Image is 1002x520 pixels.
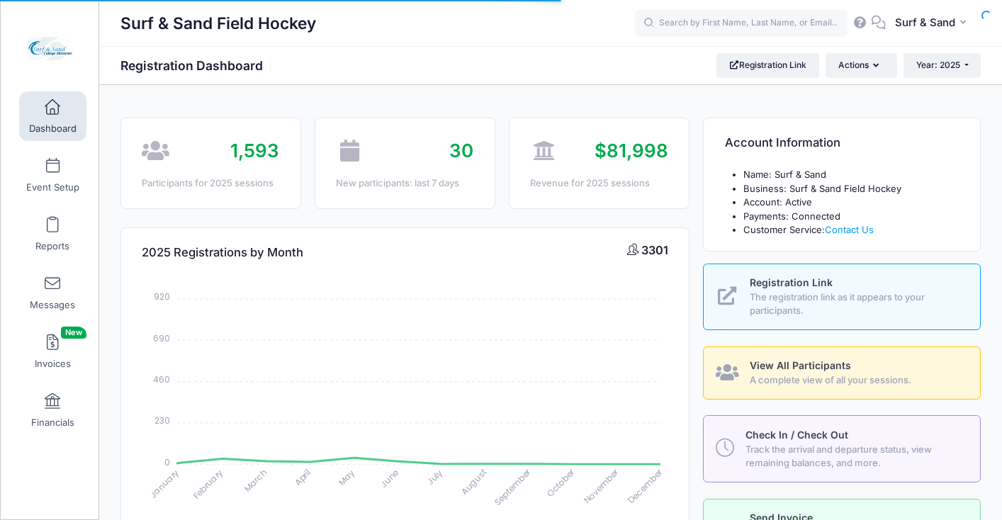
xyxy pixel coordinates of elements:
[703,415,981,482] a: Check In / Check Out Track the arrival and departure status, view remaining balances, and more.
[336,466,357,487] tspan: May
[19,91,86,141] a: Dashboard
[164,456,170,468] tspan: 0
[825,224,874,235] a: Contact Us
[750,373,964,388] span: A complete view of all your sessions.
[142,176,279,191] div: Participants for 2025 sessions
[492,466,534,508] tspan: September
[595,140,668,162] span: $81,998
[895,15,955,30] span: Surf & Sand
[61,327,86,339] span: New
[449,140,473,162] span: 30
[378,466,401,490] tspan: June
[336,176,473,191] div: New participants: last 7 days
[153,373,170,385] tspan: 460
[458,466,489,497] tspan: August
[147,466,182,501] tspan: January
[154,414,170,426] tspan: 230
[826,53,896,77] button: Actions
[19,209,86,259] a: Reports
[750,276,833,288] span: Registration Link
[716,53,819,77] a: Registration Link
[745,429,848,441] span: Check In / Check Out
[30,299,75,311] span: Messages
[29,123,77,135] span: Dashboard
[745,443,964,470] span: Track the arrival and departure status, view remaining balances, and more.
[120,58,275,73] h1: Registration Dashboard
[886,7,981,40] button: Surf & Sand
[191,466,225,501] tspan: February
[743,210,959,224] li: Payments: Connected
[626,466,666,507] tspan: December
[641,243,668,257] span: 3301
[120,7,316,40] h1: Surf & Sand Field Hockey
[35,358,71,370] span: Invoices
[26,181,79,193] span: Event Setup
[153,332,170,344] tspan: 690
[743,168,959,182] li: Name: Surf & Sand
[292,466,313,487] tspan: April
[230,140,279,162] span: 1,593
[582,466,622,507] tspan: November
[544,466,578,499] tspan: October
[725,123,840,164] h4: Account Information
[743,182,959,196] li: Business: Surf & Sand Field Hockey
[904,53,981,77] button: Year: 2025
[743,223,959,237] li: Customer Service:
[19,327,86,376] a: InvoicesNew
[35,240,69,252] span: Reports
[19,150,86,200] a: Event Setup
[242,466,270,494] tspan: March
[750,359,851,371] span: View All Participants
[530,176,668,191] div: Revenue for 2025 sessions
[31,417,74,429] span: Financials
[1,15,100,82] a: Surf & Sand Field Hockey
[424,466,446,487] tspan: July
[703,264,981,330] a: Registration Link The registration link as it appears to your participants.
[142,233,303,273] h4: 2025 Registrations by Month
[19,385,86,435] a: Financials
[743,196,959,210] li: Account: Active
[916,60,960,70] span: Year: 2025
[24,22,77,75] img: Surf & Sand Field Hockey
[703,346,981,400] a: View All Participants A complete view of all your sessions.
[154,290,170,303] tspan: 920
[750,290,964,318] span: The registration link as it appears to your participants.
[635,9,848,38] input: Search by First Name, Last Name, or Email...
[19,268,86,317] a: Messages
